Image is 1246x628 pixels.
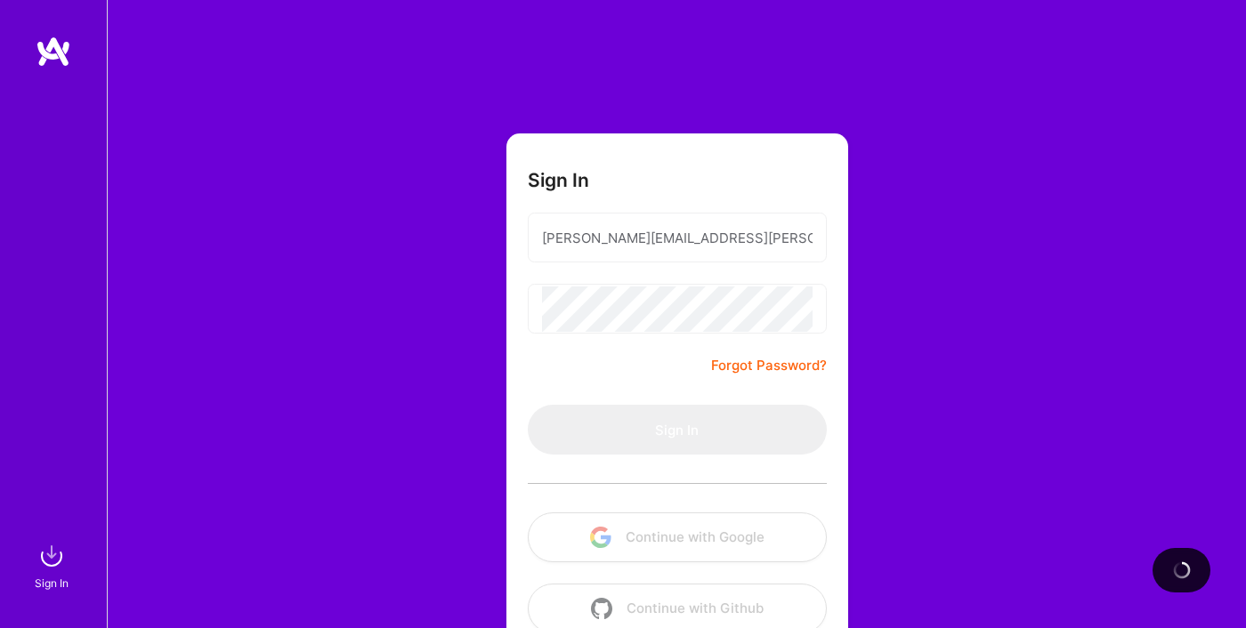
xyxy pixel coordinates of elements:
button: Sign In [528,405,827,455]
img: sign in [34,538,69,574]
img: logo [36,36,71,68]
img: icon [591,598,612,619]
img: loading [1171,560,1193,581]
div: Sign In [35,574,69,592]
button: Continue with Google [528,512,827,562]
h3: Sign In [528,169,589,191]
input: Email... [542,215,813,261]
a: sign inSign In [37,538,69,592]
a: Forgot Password? [711,355,827,376]
img: icon [590,527,611,548]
